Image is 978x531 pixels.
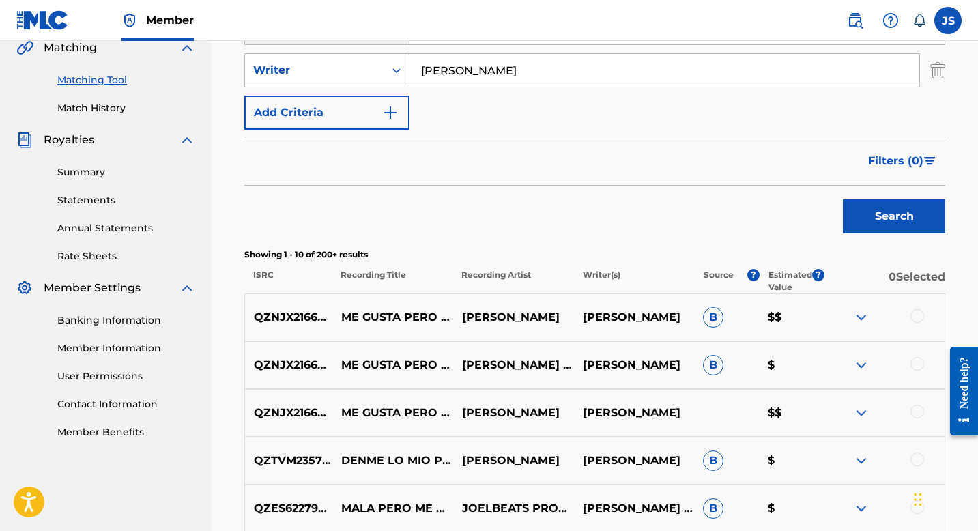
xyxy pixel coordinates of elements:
span: Filters ( 0 ) [868,153,923,169]
p: $$ [759,405,824,421]
div: Notifications [912,14,926,27]
img: filter [924,157,936,165]
p: MALA PERO ME GUSTA [332,500,453,517]
a: Annual Statements [57,221,195,235]
p: QZES62279857 [245,500,332,517]
p: DENME LO MIO PERO EN VIDA [332,453,453,469]
iframe: Resource Center [940,336,978,446]
span: B [703,307,723,328]
img: expand [853,453,869,469]
button: Filters (0) [860,144,945,178]
p: [PERSON_NAME] [453,405,574,421]
p: Recording Title [332,269,452,293]
p: [PERSON_NAME] LA VEGUERA [453,357,574,373]
button: Search [843,199,945,233]
p: JOELBEATS PRODUCIENDO,FILATICO MANAO [453,500,574,517]
p: [PERSON_NAME] [573,309,694,326]
span: ? [812,269,824,281]
img: MLC Logo [16,10,69,30]
img: expand [853,357,869,373]
span: B [703,498,723,519]
p: ISRC [244,269,332,293]
p: [PERSON_NAME] [PERSON_NAME] [PERSON_NAME] [573,500,694,517]
span: Member [146,12,194,28]
a: Rate Sheets [57,249,195,263]
a: User Permissions [57,369,195,384]
img: expand [179,40,195,56]
a: Member Information [57,341,195,356]
img: Delete Criterion [930,53,945,87]
img: expand [853,500,869,517]
p: $$ [759,309,824,326]
p: QZNJX2166784 [245,309,332,326]
a: Match History [57,101,195,115]
img: expand [179,280,195,296]
div: Help [877,7,904,34]
img: Matching [16,40,33,56]
p: [PERSON_NAME] [573,453,694,469]
a: Contact Information [57,397,195,412]
a: Banking Information [57,313,195,328]
p: $ [759,500,824,517]
span: Matching [44,40,97,56]
img: expand [179,132,195,148]
p: Writer(s) [573,269,694,293]
p: Recording Artist [452,269,573,293]
p: [PERSON_NAME] [453,309,574,326]
p: $ [759,453,824,469]
img: expand [853,405,869,421]
img: Top Rightsholder [121,12,138,29]
div: Writer [253,62,376,78]
a: Summary [57,165,195,180]
p: Showing 1 - 10 of 200+ results [244,248,945,261]
span: B [703,355,723,375]
p: QZTVM2357165 [245,453,332,469]
span: Royalties [44,132,94,148]
img: search [847,12,863,29]
a: Matching Tool [57,73,195,87]
p: $ [759,357,824,373]
p: QZNJX2166784 [245,405,332,421]
p: ME GUSTA PERO ES CASADO [332,309,453,326]
p: [PERSON_NAME] [573,405,694,421]
p: ME GUSTA PERO ES CASADO [332,405,453,421]
img: Member Settings [16,280,33,296]
iframe: Chat Widget [910,465,978,531]
a: Public Search [842,7,869,34]
p: Source [704,269,734,293]
img: expand [853,309,869,326]
img: Royalties [16,132,33,148]
p: Estimated Value [768,269,812,293]
img: help [882,12,899,29]
div: Arrastrar [914,479,922,520]
p: [PERSON_NAME] [573,357,694,373]
button: Add Criteria [244,96,409,130]
span: ? [747,269,760,281]
p: 0 Selected [824,269,945,293]
p: [PERSON_NAME] [453,453,574,469]
span: B [703,450,723,471]
img: 9d2ae6d4665cec9f34b9.svg [382,104,399,121]
div: User Menu [934,7,962,34]
span: Member Settings [44,280,141,296]
a: Statements [57,193,195,207]
a: Member Benefits [57,425,195,440]
p: QZNJX2166784 [245,357,332,373]
p: ME GUSTA PERO ES CASADO [332,357,453,373]
div: Widget de chat [910,465,978,531]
